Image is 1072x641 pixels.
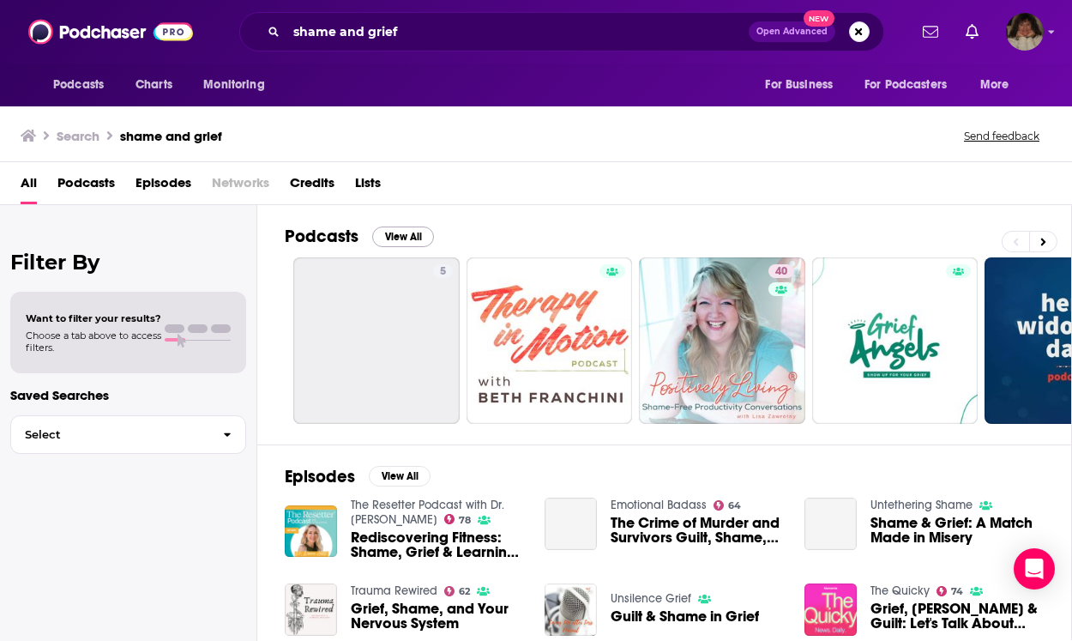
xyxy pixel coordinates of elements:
span: Monitoring [203,73,264,97]
h3: shame and grief [120,128,222,144]
a: Shame & Grief: A Match Made in Misery [870,516,1044,545]
a: Emotional Badass [611,498,707,512]
button: open menu [853,69,972,101]
button: open menu [968,69,1031,101]
span: 40 [775,263,787,281]
img: Grief, Shame & Guilt: Let's Talk About Miscarriage [804,584,857,636]
input: Search podcasts, credits, & more... [286,18,749,45]
a: Grief, Shame, and Your Nervous System [351,602,524,631]
span: 74 [951,588,963,596]
a: The Quicky [870,584,930,598]
h2: Filter By [10,250,246,275]
a: PodcastsView All [285,226,434,247]
a: Podcasts [57,169,115,204]
a: The Crime of Murder and Survivors Guilt, Shame, Grief, and Loss. [611,516,784,545]
div: Open Intercom Messenger [1014,548,1055,590]
img: Grief, Shame, and Your Nervous System [285,584,337,636]
span: Open Advanced [756,27,828,36]
a: Untethering Shame [870,498,973,512]
span: Grief, [PERSON_NAME] & Guilt: Let's Talk About [MEDICAL_DATA] [870,602,1044,631]
span: Choose a tab above to access filters. [26,330,161,354]
a: Episodes [136,169,191,204]
h2: Podcasts [285,226,358,247]
a: 5 [293,257,460,424]
p: Saved Searches [10,387,246,403]
a: EpisodesView All [285,466,431,487]
a: Show notifications dropdown [916,17,945,46]
h3: Search [57,128,99,144]
span: Podcasts [53,73,104,97]
a: The Crime of Murder and Survivors Guilt, Shame, Grief, and Loss. [545,498,597,550]
a: Rediscovering Fitness: Shame, Grief & Learning to Love Your Body with Dr. Diana Hill [351,530,524,559]
button: open menu [753,69,854,101]
span: Want to filter your results? [26,312,161,324]
a: Show notifications dropdown [959,17,985,46]
div: Search podcasts, credits, & more... [239,12,884,51]
span: 5 [440,263,446,281]
a: 5 [433,264,453,278]
span: 64 [728,502,741,510]
button: open menu [41,69,126,101]
a: 74 [936,586,964,596]
img: Podchaser - Follow, Share and Rate Podcasts [28,15,193,48]
img: Rediscovering Fitness: Shame, Grief & Learning to Love Your Body with Dr. Diana Hill [285,505,337,558]
a: 64 [714,500,742,511]
a: Charts [124,69,183,101]
button: Select [10,415,246,454]
span: Rediscovering Fitness: Shame, Grief & Learning to Love Your Body with Dr. [PERSON_NAME] [351,530,524,559]
button: open menu [191,69,286,101]
span: Select [11,429,209,440]
a: The Resetter Podcast with Dr. Mindy [351,498,504,527]
span: For Podcasters [864,73,947,97]
button: View All [372,227,434,247]
h2: Episodes [285,466,355,487]
a: Trauma Rewired [351,584,437,598]
span: Networks [212,169,269,204]
img: User Profile [1006,13,1044,51]
span: More [980,73,1009,97]
a: Shame & Grief: A Match Made in Misery [804,498,857,550]
span: Charts [136,73,172,97]
a: 78 [444,514,472,524]
button: View All [369,466,431,487]
span: 62 [459,588,470,596]
button: Send feedback [959,129,1045,143]
img: Guilt & Shame in Grief [545,584,597,636]
a: Unsilence Grief [611,591,691,606]
a: Grief, Shame & Guilt: Let's Talk About Miscarriage [870,602,1044,631]
a: Credits [290,169,334,204]
a: Lists [355,169,381,204]
a: Guilt & Shame in Grief [611,609,759,624]
button: Show profile menu [1006,13,1044,51]
a: 62 [444,586,471,596]
a: 40 [768,264,794,278]
span: New [804,10,834,27]
span: Logged in as angelport [1006,13,1044,51]
span: 78 [459,517,471,524]
button: Open AdvancedNew [749,21,835,42]
a: 40 [639,257,805,424]
span: For Business [765,73,833,97]
a: All [21,169,37,204]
